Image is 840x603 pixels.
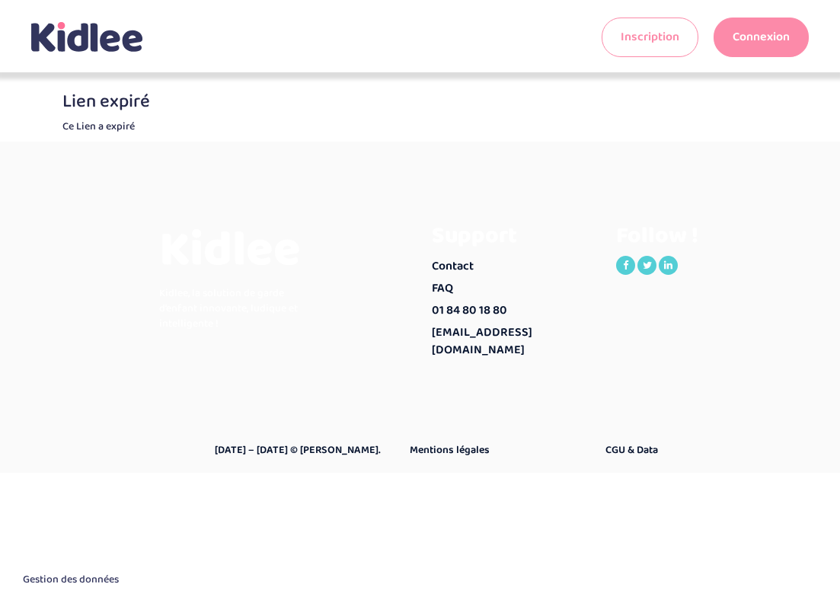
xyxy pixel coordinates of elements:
h3: Follow ! [616,223,778,248]
p: Ce Lien a expiré [62,119,778,134]
a: [EMAIL_ADDRESS][DOMAIN_NAME] [432,322,594,362]
span: Gestion des données [23,573,119,587]
h3: Lien expiré [62,91,778,111]
h3: Support [432,223,594,248]
a: Contact [432,256,594,278]
a: Connexion [714,18,809,57]
a: 01 84 80 18 80 [432,300,594,322]
a: Mentions légales [410,442,583,458]
a: FAQ [432,278,594,300]
h3: Kidlee [159,223,311,278]
button: Gestion des données [14,564,128,596]
a: Inscription [602,18,698,57]
a: [DATE] – [DATE] © [PERSON_NAME]. [215,442,388,458]
a: CGU & Data [605,442,778,458]
p: Kidlee, la solution de garde d’enfant innovante, ludique et intelligente ! [159,286,311,331]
